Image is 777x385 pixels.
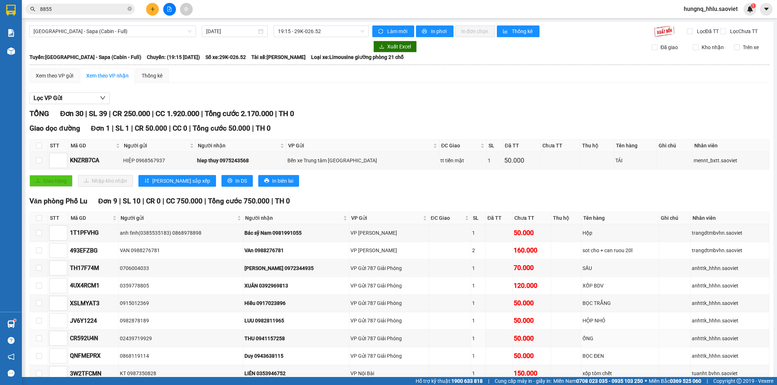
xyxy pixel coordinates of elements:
[286,152,439,169] td: Bến xe Trung tâm Lào Cai
[60,109,83,118] span: Đơn 30
[581,212,659,224] th: Tên hàng
[486,212,513,224] th: Đã TT
[227,178,232,184] span: printer
[488,377,489,385] span: |
[582,246,658,254] div: sot cho + can ruou 20l
[416,377,483,385] span: Hỗ trợ kỹ thuật:
[272,177,293,185] span: In biên lai
[146,3,159,16] button: plus
[472,264,484,272] div: 1
[351,214,421,222] span: VP Gửi
[645,380,647,382] span: ⚪️
[472,369,484,377] div: 1
[387,27,408,35] span: Làm mới
[120,264,242,272] div: 0706004033
[252,124,254,132] span: |
[7,320,15,328] img: warehouse-icon
[70,228,117,237] div: 1T1PFVHG
[70,316,117,325] div: JV6Y1224
[763,6,770,12] span: caret-down
[472,334,484,342] div: 1
[694,156,768,164] div: mennt_bxtt.saoviet
[372,25,414,37] button: syncLàm mới
[135,124,167,132] span: CR 50.000
[142,197,144,205] span: |
[206,27,257,35] input: 12/10/2025
[275,109,277,118] span: |
[541,140,581,152] th: Chưa TT
[69,295,119,312] td: XSLMYAT3
[692,317,768,325] div: anhttk_hhhn.saoviet
[48,140,69,152] th: STT
[514,351,550,361] div: 50.000
[582,299,658,307] div: BỌC TRẮNG
[120,334,242,342] div: 02439719929
[163,3,176,16] button: file-add
[582,352,658,360] div: BỌC ĐEN
[271,197,273,205] span: |
[350,282,428,290] div: VP Gửi 787 Giải Phóng
[120,282,242,290] div: 0359778805
[692,299,768,307] div: anhttk_hhhn.saoviet
[71,214,111,222] span: Mã GD
[119,197,121,205] span: |
[100,95,106,101] span: down
[495,377,552,385] span: Cung cấp máy in - giấy in:
[244,246,348,254] div: VAn 0988276781
[288,142,432,150] span: VP Gửi
[514,245,550,255] div: 160.000
[692,264,768,272] div: anhttk_hhhn.saoviet
[120,352,242,360] div: 0868119114
[244,299,348,307] div: Hiếu 0917023896
[692,140,769,152] th: Nhân viên
[69,259,119,277] td: TH17F74M
[582,334,658,342] div: ỐNG
[472,229,484,237] div: 1
[504,155,539,166] div: 50.000
[258,175,299,187] button: printerIn biên lai
[670,378,701,384] strong: 0369 525 060
[350,246,428,254] div: VP [PERSON_NAME]
[472,282,484,290] div: 1
[472,246,484,254] div: 2
[167,7,172,12] span: file-add
[472,317,484,325] div: 1
[70,369,117,378] div: 3W2TFCMN
[70,299,117,308] div: XSLMYAT3
[551,212,581,224] th: Thu hộ
[350,369,428,377] div: VP Nội Bài
[109,109,111,118] span: |
[752,3,754,8] span: 1
[350,299,428,307] div: VP Gửi 787 Giải Phóng
[440,156,485,164] div: tt tiền mặt
[71,142,114,150] span: Mã GD
[69,365,119,382] td: 3W2TFCMN
[245,214,342,222] span: Người nhận
[166,197,203,205] span: CC 750.000
[120,229,242,237] div: anh tỉnh(0385535183) 0868978898
[30,175,72,187] button: uploadGiao hàng
[189,124,191,132] span: |
[169,124,171,132] span: |
[69,224,119,242] td: 1T1PFVHG
[142,72,162,80] div: Thống kê
[514,368,550,378] div: 150.000
[349,312,429,330] td: VP Gửi 787 Giải Phóng
[204,197,206,205] span: |
[146,197,161,205] span: CR 0
[349,277,429,294] td: VP Gửi 787 Giải Phóng
[115,124,129,132] span: SL 1
[36,72,73,80] div: Xem theo VP gửi
[131,124,133,132] span: |
[614,140,656,152] th: Tên hàng
[694,27,720,35] span: Lọc Đã TT
[251,53,306,61] span: Tài xế: [PERSON_NAME]
[582,317,658,325] div: HỘP NHỎ
[123,156,195,164] div: HIỆP 0968567937
[70,281,117,290] div: 4UX4RCM1
[431,27,448,35] span: In phơi
[70,246,117,255] div: 493EFZBG
[112,124,114,132] span: |
[70,334,117,343] div: CR592U4N
[235,177,247,185] span: In DS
